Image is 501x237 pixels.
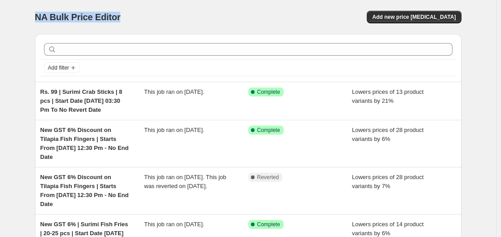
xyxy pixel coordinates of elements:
[352,127,424,142] span: Lowers prices of 28 product variants by 6%
[257,174,279,181] span: Reverted
[352,221,424,237] span: Lowers prices of 14 product variants by 6%
[352,88,424,104] span: Lowers prices of 13 product variants by 21%
[40,127,129,160] span: New GST 6% Discount on Tilapia Fish Fingers | Starts From [DATE] 12:30 Pm - No End Date
[367,11,461,23] button: Add new price [MEDICAL_DATA]
[352,174,424,189] span: Lowers prices of 28 product variants by 7%
[48,64,69,71] span: Add filter
[257,127,280,134] span: Complete
[40,88,123,113] span: Rs. 99 | Surimi Crab Sticks | 8 pcs | Start Date [DATE] 03:30 Pm To No Revert Date
[144,127,204,133] span: This job ran on [DATE].
[257,221,280,228] span: Complete
[144,88,204,95] span: This job ran on [DATE].
[372,13,456,21] span: Add new price [MEDICAL_DATA]
[35,12,121,22] span: NA Bulk Price Editor
[144,221,204,228] span: This job ran on [DATE].
[257,88,280,96] span: Complete
[44,62,80,73] button: Add filter
[144,174,226,189] span: This job ran on [DATE]. This job was reverted on [DATE].
[40,174,129,207] span: New GST 6% Discount on Tilapia Fish Fingers | Starts From [DATE] 12:30 Pm - No End Date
